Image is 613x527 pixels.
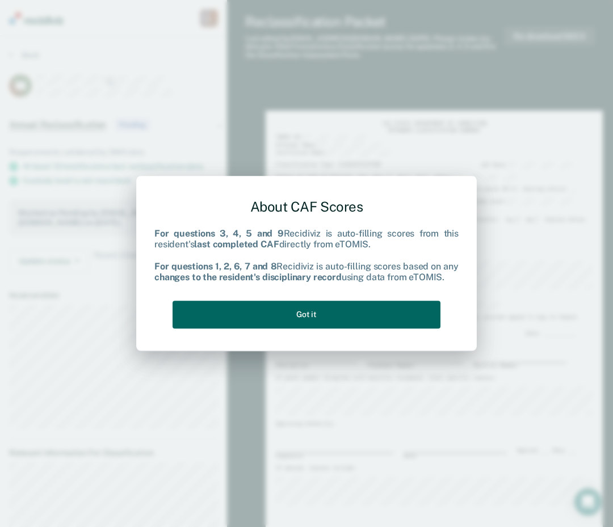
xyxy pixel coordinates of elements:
[154,272,342,283] b: changes to the resident's disciplinary record
[154,229,284,239] b: For questions 3, 4, 5 and 9
[173,301,440,328] button: Got it
[154,229,459,283] div: Recidiviz is auto-filling scores from this resident's directly from eTOMIS. Recidiviz is auto-fil...
[154,189,459,224] div: About CAF Scores
[154,261,276,272] b: For questions 1, 2, 6, 7 and 8
[194,239,279,250] b: last completed CAF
